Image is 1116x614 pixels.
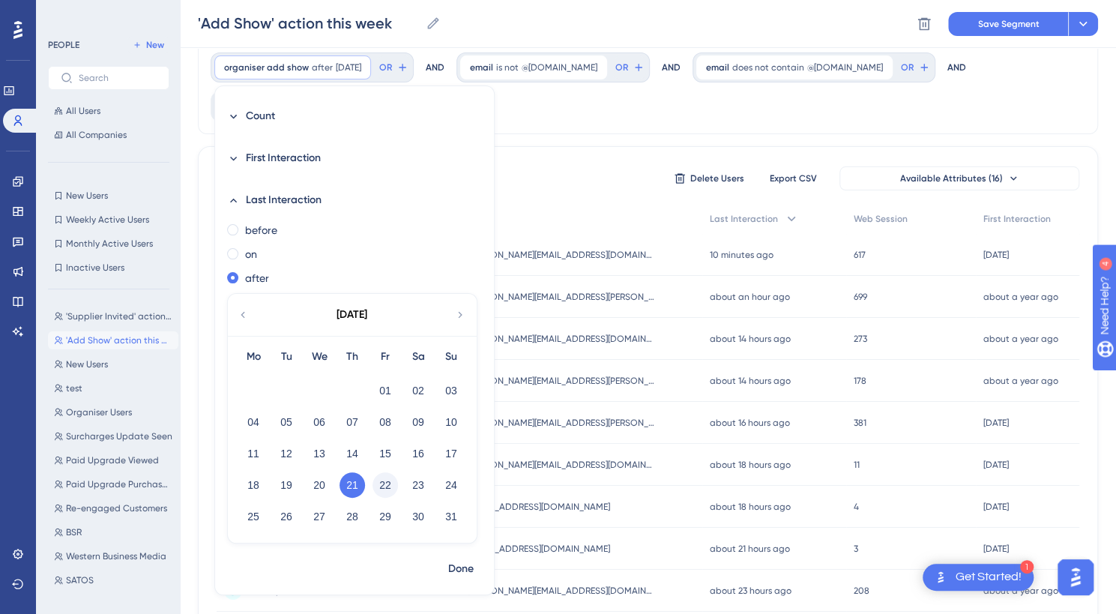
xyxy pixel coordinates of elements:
[241,409,266,435] button: 04
[48,571,178,589] button: SATOS
[983,418,1009,428] time: [DATE]
[237,348,270,366] div: Mo
[372,409,398,435] button: 08
[227,98,476,134] button: Count
[468,375,655,387] span: [PERSON_NAME][EMAIL_ADDRESS][PERSON_NAME][DOMAIN_NAME]
[274,441,299,466] button: 12
[854,501,859,513] span: 4
[66,310,172,322] span: 'Supplier Invited' action this week
[710,292,790,302] time: about an hour ago
[405,504,431,529] button: 30
[48,307,178,325] button: 'Supplier Invited' action this week
[246,149,321,167] span: First Interaction
[468,333,655,345] span: [PERSON_NAME][EMAIL_ADDRESS][DOMAIN_NAME]
[48,379,178,397] button: test
[854,291,867,303] span: 699
[854,213,908,225] span: Web Session
[854,417,866,429] span: 381
[66,129,127,141] span: All Companies
[710,502,791,512] time: about 18 hours ago
[710,376,791,386] time: about 14 hours ago
[227,140,476,176] button: First Interaction
[438,441,464,466] button: 17
[246,107,275,125] span: Count
[468,291,655,303] span: [PERSON_NAME][EMAIL_ADDRESS][PERSON_NAME][DOMAIN_NAME]
[48,427,178,445] button: Surcharges Update Seen
[468,249,655,261] span: [PERSON_NAME][EMAIL_ADDRESS][DOMAIN_NAME]
[340,441,365,466] button: 14
[732,61,804,73] span: does not contain
[66,190,108,202] span: New Users
[48,211,169,229] button: Weekly Active Users
[901,61,914,73] span: OR
[372,504,398,529] button: 29
[690,172,744,184] span: Delete Users
[307,441,332,466] button: 13
[932,568,950,586] img: launcher-image-alternative-text
[48,126,169,144] button: All Companies
[983,586,1058,596] time: about a year ago
[770,172,817,184] span: Export CSV
[438,378,464,403] button: 03
[426,52,444,82] div: AND
[438,504,464,529] button: 31
[48,259,169,277] button: Inactive Users
[66,105,100,117] span: All Users
[839,166,1079,190] button: Available Attributes (16)
[66,550,166,562] span: Western Business Media
[672,166,746,190] button: Delete Users
[245,269,269,287] label: after
[448,560,474,578] span: Done
[402,348,435,366] div: Sa
[336,61,361,73] span: [DATE]
[807,61,883,73] span: @[DOMAIN_NAME]
[522,61,597,73] span: @[DOMAIN_NAME]
[48,523,178,541] button: BSR
[66,382,82,394] span: test
[983,213,1051,225] span: First Interaction
[947,52,966,82] div: AND
[983,502,1009,512] time: [DATE]
[379,61,392,73] span: OR
[983,334,1058,344] time: about a year ago
[613,55,646,79] button: OR
[307,409,332,435] button: 06
[710,544,790,554] time: about 21 hours ago
[48,355,178,373] button: New Users
[948,12,1068,36] button: Save Segment
[1053,555,1098,600] iframe: UserGuiding AI Assistant Launcher
[900,172,1003,184] span: Available Attributes (16)
[710,334,791,344] time: about 14 hours ago
[66,454,159,466] span: Paid Upgrade Viewed
[224,61,309,73] span: organiser add show
[48,403,178,421] button: Organiser Users
[978,18,1040,30] span: Save Segment
[854,585,869,597] span: 208
[127,36,169,54] button: New
[337,306,367,324] div: [DATE]
[340,472,365,498] button: 21
[710,418,790,428] time: about 16 hours ago
[710,250,773,260] time: 10 minutes ago
[662,52,681,82] div: AND
[435,348,468,366] div: Su
[307,472,332,498] button: 20
[340,409,365,435] button: 07
[66,406,132,418] span: Organiser Users
[377,55,410,79] button: OR
[303,348,336,366] div: We
[470,61,493,73] span: email
[66,262,124,274] span: Inactive Users
[438,409,464,435] button: 10
[983,460,1009,470] time: [DATE]
[48,451,178,469] button: Paid Upgrade Viewed
[710,213,778,225] span: Last Interaction
[48,187,169,205] button: New Users
[405,472,431,498] button: 23
[983,292,1058,302] time: about a year ago
[983,250,1009,260] time: [DATE]
[615,61,628,73] span: OR
[438,472,464,498] button: 24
